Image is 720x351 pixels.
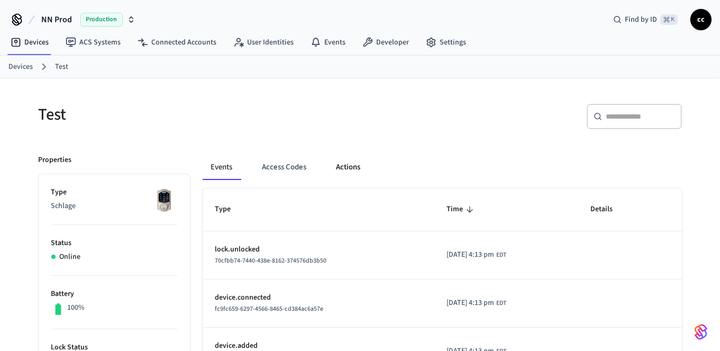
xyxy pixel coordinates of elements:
[51,201,177,212] p: Schlage
[51,289,177,300] p: Battery
[354,33,417,52] a: Developer
[203,155,241,180] button: Events
[41,13,72,26] span: NN Prod
[203,155,682,180] div: ant example
[446,249,506,260] div: America/New_York
[215,292,422,303] p: device.connected
[215,244,422,255] p: lock.unlocked
[67,302,85,313] p: 100%
[151,187,177,213] img: Schlage Sense Smart Deadbolt with Camelot Trim, Front
[590,201,626,218] span: Details
[328,155,369,180] button: Actions
[57,33,129,52] a: ACS Systems
[215,256,327,265] span: 70cfbb74-7440-438e-8162-374576db3b50
[446,298,494,309] span: [DATE] 4:13 pm
[39,104,354,125] h5: Test
[51,238,177,249] p: Status
[625,14,657,25] span: Find by ID
[690,9,712,30] button: cc
[39,155,72,166] p: Properties
[446,249,494,260] span: [DATE] 4:13 pm
[302,33,354,52] a: Events
[496,250,506,260] span: EDT
[691,10,710,29] span: cc
[605,10,686,29] div: Find by ID⌘ K
[2,33,57,52] a: Devices
[8,61,33,73] a: Devices
[51,187,177,198] p: Type
[215,201,245,218] span: Type
[60,251,81,263] p: Online
[215,304,324,313] span: fc9fc659-6297-4566-8465-cd384ac6a57e
[417,33,475,52] a: Settings
[496,299,506,308] span: EDT
[225,33,302,52] a: User Identities
[446,298,506,309] div: America/New_York
[80,13,123,26] span: Production
[446,201,477,218] span: Time
[129,33,225,52] a: Connected Accounts
[660,14,678,25] span: ⌘ K
[254,155,315,180] button: Access Codes
[55,61,68,73] a: Test
[695,323,707,340] img: SeamLogoGradient.69752ec5.svg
